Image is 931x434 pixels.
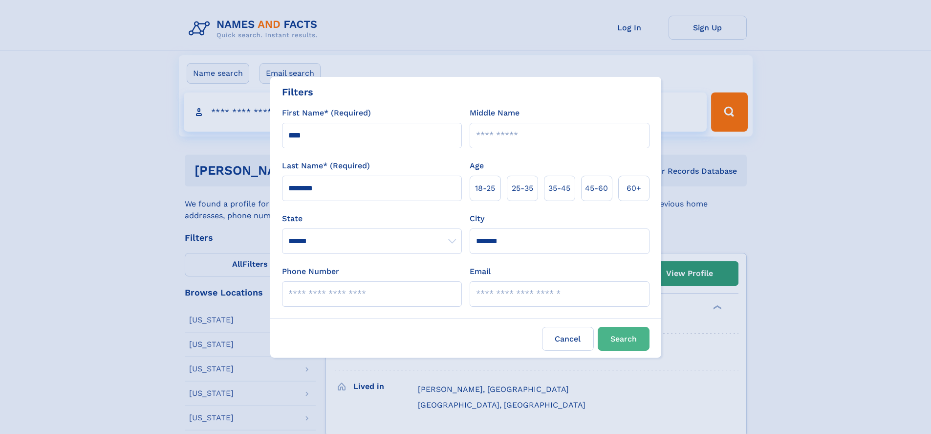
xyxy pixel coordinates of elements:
[470,107,520,119] label: Middle Name
[470,266,491,277] label: Email
[598,327,650,351] button: Search
[282,85,313,99] div: Filters
[627,183,641,194] span: 60+
[282,160,370,172] label: Last Name* (Required)
[475,183,495,194] span: 18‑25
[470,160,484,172] label: Age
[585,183,608,194] span: 45‑60
[282,213,462,225] label: State
[548,183,570,194] span: 35‑45
[512,183,533,194] span: 25‑35
[542,327,594,351] label: Cancel
[282,107,371,119] label: First Name* (Required)
[282,266,339,277] label: Phone Number
[470,213,484,225] label: City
